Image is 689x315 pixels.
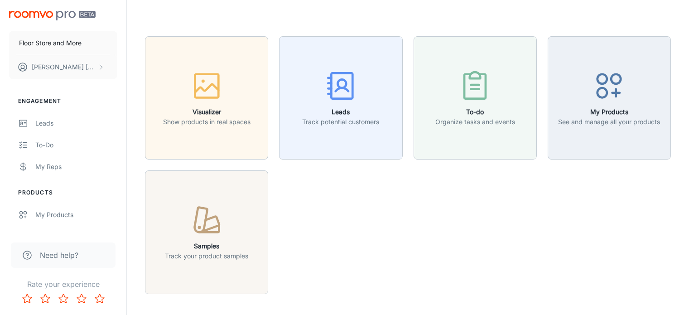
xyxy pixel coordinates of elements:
[302,117,379,127] p: Track potential customers
[302,107,379,117] h6: Leads
[558,117,660,127] p: See and manage all your products
[435,117,515,127] p: Organize tasks and events
[35,232,117,242] div: Suppliers
[279,93,402,102] a: LeadsTrack potential customers
[414,93,537,102] a: To-doOrganize tasks and events
[435,107,515,117] h6: To-do
[32,62,96,72] p: [PERSON_NAME] [PERSON_NAME]
[9,11,96,20] img: Roomvo PRO Beta
[163,117,251,127] p: Show products in real spaces
[165,251,248,261] p: Track your product samples
[548,36,671,160] button: My ProductsSee and manage all your products
[35,210,117,220] div: My Products
[548,93,671,102] a: My ProductsSee and manage all your products
[36,290,54,308] button: Rate 2 star
[35,118,117,128] div: Leads
[35,140,117,150] div: To-do
[145,36,268,160] button: VisualizerShow products in real spaces
[558,107,660,117] h6: My Products
[91,290,109,308] button: Rate 5 star
[414,36,537,160] button: To-doOrganize tasks and events
[145,227,268,236] a: SamplesTrack your product samples
[35,162,117,172] div: My Reps
[9,55,117,79] button: [PERSON_NAME] [PERSON_NAME]
[40,250,78,261] span: Need help?
[7,279,119,290] p: Rate your experience
[54,290,72,308] button: Rate 3 star
[18,290,36,308] button: Rate 1 star
[9,31,117,55] button: Floor Store and More
[72,290,91,308] button: Rate 4 star
[165,241,248,251] h6: Samples
[19,38,82,48] p: Floor Store and More
[279,36,402,160] button: LeadsTrack potential customers
[145,170,268,294] button: SamplesTrack your product samples
[163,107,251,117] h6: Visualizer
